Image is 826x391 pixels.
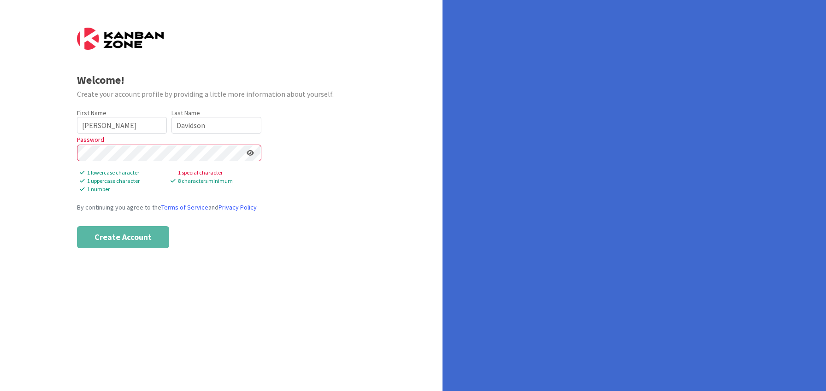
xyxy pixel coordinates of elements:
[77,109,106,117] label: First Name
[80,177,171,185] span: 1 uppercase character
[77,72,366,88] div: Welcome!
[77,28,164,50] img: Kanban Zone
[171,169,261,177] span: 1 special character
[171,177,261,185] span: 8 characters minimum
[171,109,200,117] label: Last Name
[77,203,366,212] div: By continuing you agree to the and
[77,88,366,99] div: Create your account profile by providing a little more information about yourself.
[80,185,171,193] span: 1 number
[161,203,208,211] a: Terms of Service
[77,226,169,248] button: Create Account
[80,169,171,177] span: 1 lowercase character
[218,203,257,211] a: Privacy Policy
[77,135,104,145] label: Password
